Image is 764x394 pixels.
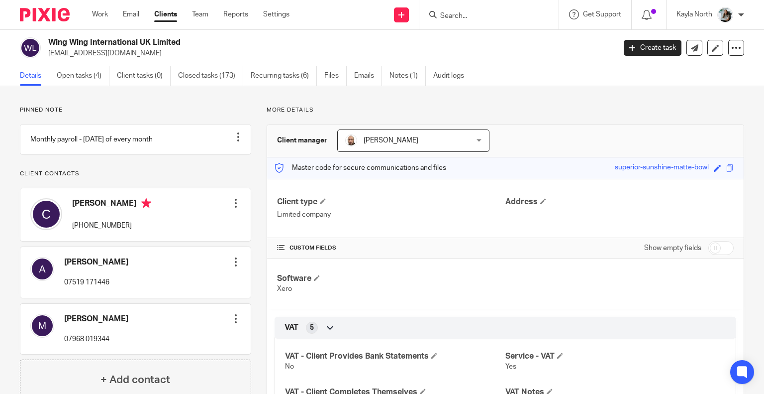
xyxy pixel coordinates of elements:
p: 07968 019344 [64,334,128,344]
p: [EMAIL_ADDRESS][DOMAIN_NAME] [48,48,609,58]
h4: Address [505,197,734,207]
a: Audit logs [433,66,472,86]
a: Emails [354,66,382,86]
p: Kayla North [676,9,712,19]
span: VAT [285,322,298,333]
span: Get Support [583,11,621,18]
h4: [PERSON_NAME] [72,198,151,211]
h4: [PERSON_NAME] [64,314,128,324]
p: Master code for secure communications and files [275,163,446,173]
a: Settings [263,9,289,19]
h4: + Add contact [100,372,170,388]
h4: CUSTOM FIELDS [277,244,505,252]
p: More details [267,106,744,114]
span: [PERSON_NAME] [364,137,418,144]
a: Files [324,66,347,86]
img: svg%3E [20,37,41,58]
h4: Software [277,273,505,284]
img: svg%3E [30,257,54,281]
label: Show empty fields [644,243,701,253]
a: Notes (1) [389,66,426,86]
span: Xero [277,285,292,292]
img: Pixie [20,8,70,21]
img: svg%3E [30,198,62,230]
p: [PHONE_NUMBER] [72,221,151,231]
a: Clients [154,9,177,19]
h4: [PERSON_NAME] [64,257,128,267]
a: Email [123,9,139,19]
h4: VAT - Client Provides Bank Statements [285,351,505,362]
a: Details [20,66,49,86]
a: Open tasks (4) [57,66,109,86]
p: Limited company [277,210,505,220]
p: 07519 171446 [64,277,128,287]
span: 5 [310,323,314,333]
img: svg%3E [30,314,54,338]
span: Yes [505,363,516,370]
a: Client tasks (0) [117,66,171,86]
p: Client contacts [20,170,251,178]
a: Closed tasks (173) [178,66,243,86]
p: Pinned note [20,106,251,114]
span: No [285,363,294,370]
a: Reports [223,9,248,19]
a: Create task [624,40,681,56]
h2: Wing Wing International UK Limited [48,37,497,48]
h3: Client manager [277,135,327,145]
input: Search [439,12,529,21]
a: Work [92,9,108,19]
img: Daryl.jpg [345,134,357,146]
a: Recurring tasks (6) [251,66,317,86]
a: Team [192,9,208,19]
h4: Service - VAT [505,351,726,362]
img: Profile%20Photo.png [717,7,733,23]
div: superior-sunshine-matte-bowl [615,162,709,174]
i: Primary [141,198,151,208]
h4: Client type [277,197,505,207]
